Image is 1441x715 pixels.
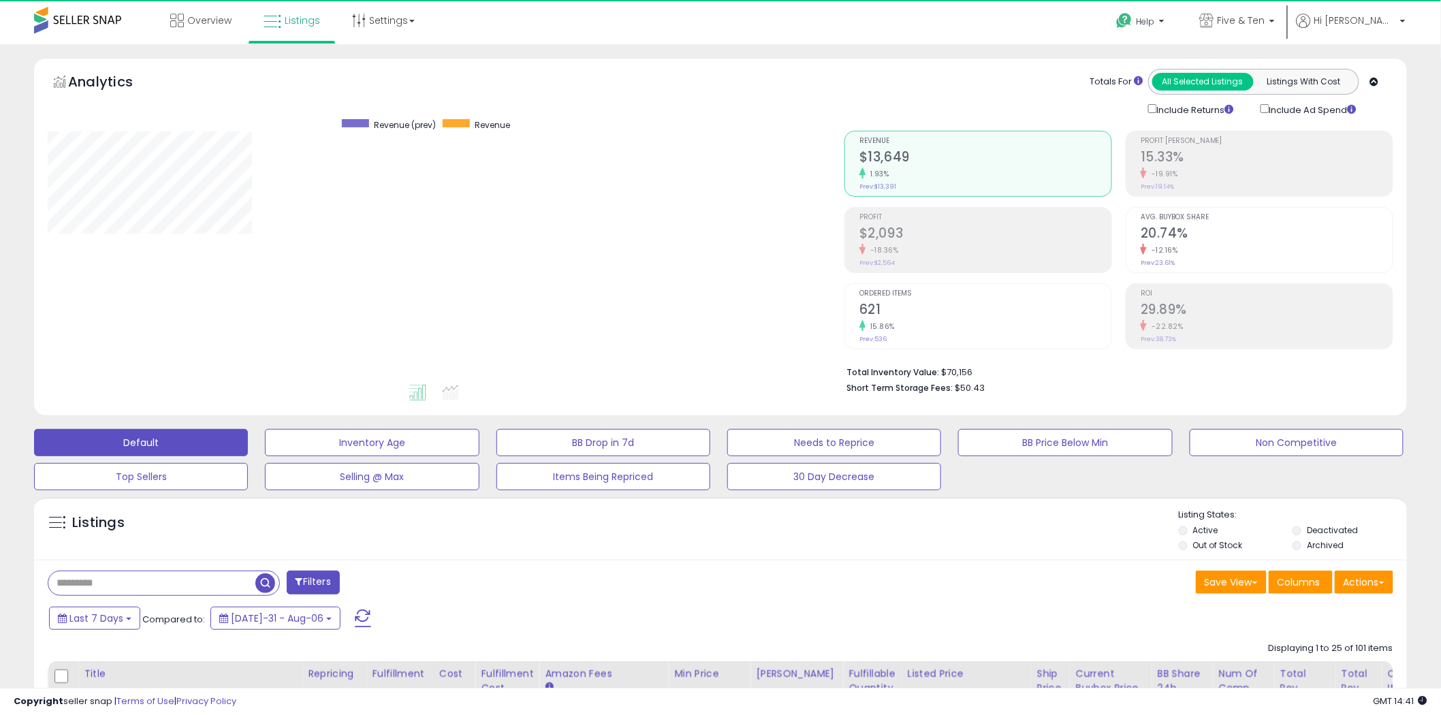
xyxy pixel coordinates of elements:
span: Revenue (prev) [374,119,436,131]
button: Actions [1335,571,1393,594]
button: Listings With Cost [1253,73,1355,91]
button: Filters [287,571,340,594]
a: Privacy Policy [176,695,236,708]
button: Columns [1269,571,1333,594]
small: -19.91% [1147,169,1178,179]
button: BB Drop in 7d [496,429,710,456]
span: ROI [1141,290,1393,298]
div: Total Rev. [1280,667,1330,695]
h2: 20.74% [1141,225,1393,244]
span: Avg. Buybox Share [1141,214,1393,221]
span: Help [1137,16,1155,27]
small: -12.16% [1147,245,1178,255]
div: BB Share 24h. [1158,667,1207,695]
h2: 621 [859,302,1111,320]
span: Profit [859,214,1111,221]
div: Displaying 1 to 25 of 101 items [1269,642,1393,655]
button: Default [34,429,248,456]
label: Archived [1307,539,1344,551]
div: Totals For [1090,76,1143,89]
div: Ordered Items [1388,667,1438,695]
span: Overview [187,14,232,27]
small: Prev: 19.14% [1141,182,1174,191]
div: Include Returns [1138,101,1250,117]
button: Inventory Age [265,429,479,456]
b: Total Inventory Value: [846,366,939,378]
button: BB Price Below Min [958,429,1172,456]
button: 30 Day Decrease [727,463,941,490]
div: Listed Price [908,667,1026,681]
label: Deactivated [1307,524,1358,536]
div: Cost [439,667,470,681]
span: Hi [PERSON_NAME] [1314,14,1396,27]
span: Five & Ten [1218,14,1265,27]
span: Revenue [859,138,1111,145]
button: All Selected Listings [1152,73,1254,91]
div: Fulfillable Quantity [849,667,896,695]
div: Ship Price [1037,667,1064,695]
small: Amazon Fees. [545,681,553,693]
button: Items Being Repriced [496,463,710,490]
div: Num of Comp. [1219,667,1269,695]
b: Short Term Storage Fees: [846,382,953,394]
li: $70,156 [846,363,1383,379]
div: Min Price [674,667,744,681]
div: [PERSON_NAME] [756,667,837,681]
div: Current Buybox Price [1076,667,1146,695]
span: Listings [285,14,320,27]
span: Last 7 Days [69,611,123,625]
span: [DATE]-31 - Aug-06 [231,611,323,625]
div: Repricing [308,667,360,681]
a: Help [1106,2,1178,44]
strong: Copyright [14,695,63,708]
span: Profit [PERSON_NAME] [1141,138,1393,145]
span: Compared to: [142,613,205,626]
div: Fulfillment Cost [481,667,533,695]
small: 1.93% [866,169,889,179]
label: Active [1193,524,1218,536]
h2: 15.33% [1141,149,1393,168]
div: Title [84,667,296,681]
small: Prev: $13,391 [859,182,896,191]
div: Amazon Fees [545,667,663,681]
label: Out of Stock [1193,539,1243,551]
button: Last 7 Days [49,607,140,630]
button: Save View [1196,571,1267,594]
small: Prev: 23.61% [1141,259,1175,267]
h2: $2,093 [859,225,1111,244]
a: Terms of Use [116,695,174,708]
small: Prev: $2,564 [859,259,895,267]
h2: 29.89% [1141,302,1393,320]
small: Prev: 38.73% [1141,335,1176,343]
button: Non Competitive [1190,429,1404,456]
div: Include Ad Spend [1250,101,1378,117]
h5: Listings [72,513,125,533]
span: Ordered Items [859,290,1111,298]
div: seller snap | | [14,695,236,708]
h5: Analytics [68,72,159,95]
i: Get Help [1116,12,1133,29]
small: -18.36% [866,245,899,255]
a: Hi [PERSON_NAME] [1297,14,1406,44]
p: Listing States: [1179,509,1407,522]
div: Total Rev. Diff. [1342,667,1376,710]
button: [DATE]-31 - Aug-06 [210,607,341,630]
span: 2025-08-14 14:41 GMT [1374,695,1427,708]
button: Needs to Reprice [727,429,941,456]
small: Prev: 536 [859,335,887,343]
span: Revenue [475,119,510,131]
h2: $13,649 [859,149,1111,168]
span: $50.43 [955,381,985,394]
button: Selling @ Max [265,463,479,490]
span: Columns [1278,575,1320,589]
small: -22.82% [1147,321,1184,332]
div: Fulfillment [372,667,427,681]
button: Top Sellers [34,463,248,490]
small: 15.86% [866,321,895,332]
